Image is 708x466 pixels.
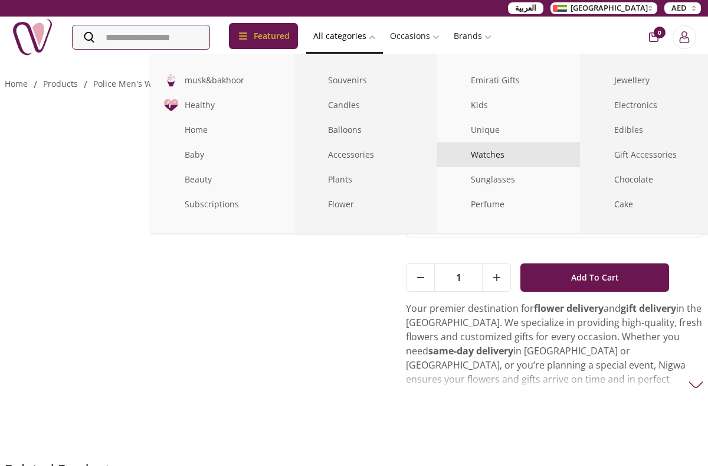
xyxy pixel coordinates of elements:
img: Arabic_dztd3n.png [553,5,567,12]
span: Add To Cart [571,267,619,288]
img: Electronics [592,96,609,114]
img: Chocolate [592,171,609,188]
img: Flower [306,195,323,213]
img: Unique [448,121,466,139]
img: Gift Accessories [592,146,609,164]
a: musk&bakhoormusk&bakhoor [150,68,294,93]
span: AED [671,2,687,14]
img: Emirati Gifts [448,71,466,89]
img: POLICE MEN'S WATCH PEWGO0052404 [5,108,382,433]
input: Search [73,25,209,49]
img: Plants [306,171,323,188]
img: Home [162,121,180,139]
img: Kids [448,96,466,114]
p: Your premier destination for and in the [GEOGRAPHIC_DATA]. We specialize in providing high-qualit... [406,301,703,457]
img: Baby [162,146,180,164]
a: BabyBaby [150,142,294,167]
img: Balloons [306,121,323,139]
img: Sunglasses [448,171,466,188]
div: Featured [229,23,298,49]
img: arrow [689,377,703,392]
img: Healthy [162,96,180,114]
img: Jewellery [592,71,609,89]
a: Occasions [383,25,447,47]
img: Perfume [448,195,466,213]
a: Home [5,78,28,89]
a: CandlesCandles [294,93,437,118]
li: / [84,77,87,92]
img: musk&bakhoor [162,71,180,89]
a: KidsKids [437,93,580,118]
img: Subscriptions [162,195,180,213]
span: العربية [515,2,536,14]
strong: flower delivery [534,302,604,315]
img: Edibles [592,121,609,139]
a: WatchesWatches [437,142,580,167]
button: cart-button [649,32,658,42]
a: HealthyHealthy [150,93,294,118]
img: Souvenirs [306,71,323,89]
button: AED [664,2,701,14]
span: 1 [435,264,482,291]
a: BeautyBeauty [150,167,294,192]
a: SubscriptionsSubscriptions [150,192,294,217]
a: BalloonsBalloons [294,118,437,142]
a: All categories [306,25,383,47]
a: police men's watch pewgo0052404?gad_source=5&gad_campaignid=22772893816&gclid=eaiaiqobchmi48tdpy2... [93,78,698,89]
a: HomeHome [150,118,294,142]
a: FlowerFlower [294,192,437,217]
button: Add To Cart [520,263,669,292]
a: AccessoriesAccessories [294,142,437,167]
img: Beauty [162,171,180,188]
button: [GEOGRAPHIC_DATA] [550,2,657,14]
a: SouvenirsSouvenirs [294,68,437,93]
img: Nigwa-uae-gifts [12,17,53,58]
strong: gift delivery [621,302,676,315]
a: Brands [447,25,499,47]
img: Cake [592,195,609,213]
a: PlantsPlants [294,167,437,192]
button: Login [673,25,696,49]
a: UniqueUnique [437,118,580,142]
a: PerfumePerfume [437,192,580,217]
img: Accessories [306,146,323,164]
a: Emirati GiftsEmirati Gifts [437,68,580,93]
span: [GEOGRAPHIC_DATA] [571,2,648,14]
a: SunglassesSunglasses [437,167,580,192]
img: Watches [448,145,467,165]
span: 0 [654,27,666,38]
strong: same-day delivery [428,344,513,357]
li: / [34,77,37,92]
img: Candles [306,96,323,114]
a: products [43,78,78,89]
